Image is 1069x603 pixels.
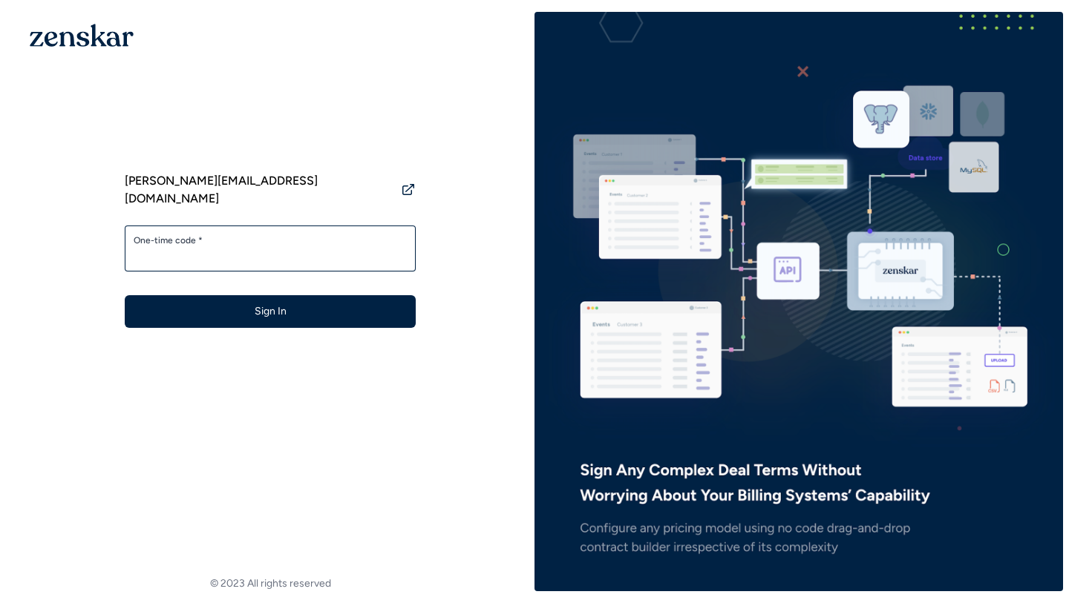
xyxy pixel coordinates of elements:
footer: © 2023 All rights reserved [6,576,534,591]
button: Sign In [125,295,416,328]
span: [PERSON_NAME][EMAIL_ADDRESS][DOMAIN_NAME] [125,172,395,208]
label: One-time code * [134,234,407,246]
img: 1OGAJ2xQqyY4LXKgY66KYq0eOWRCkrZdAb3gUhuVAqdWPZE9SRJmCz+oDMSn4zDLXe31Ii730ItAGKgCKgCCgCikA4Av8PJUP... [30,24,134,47]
